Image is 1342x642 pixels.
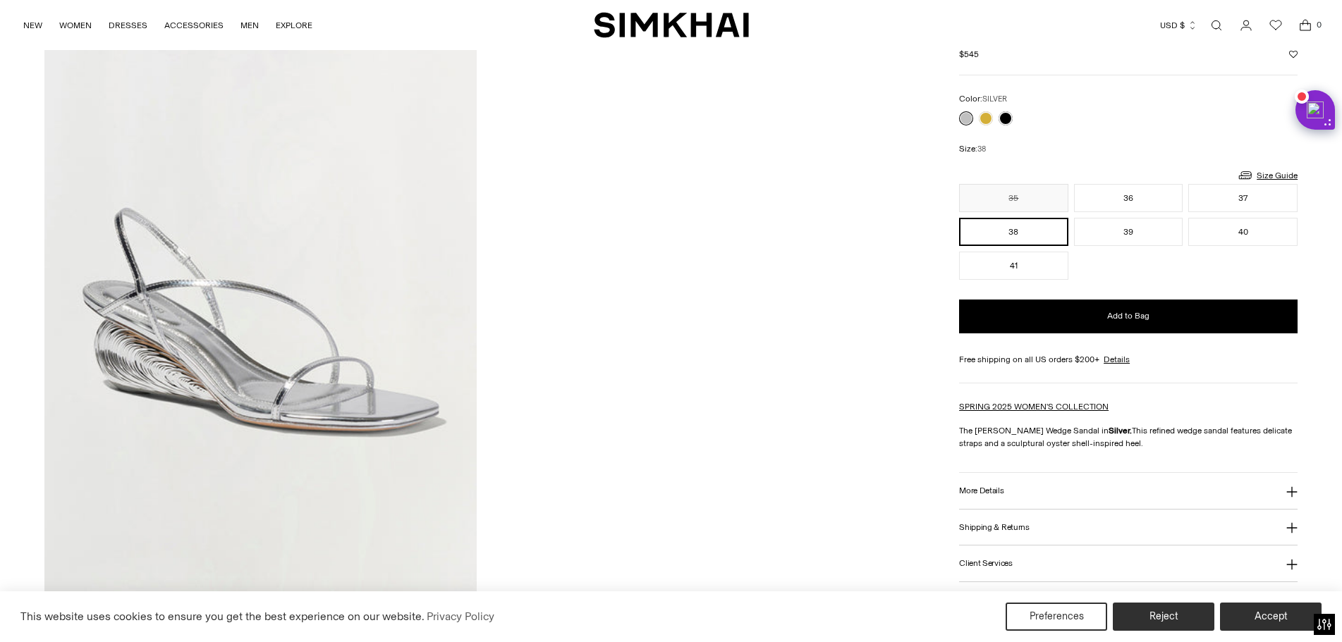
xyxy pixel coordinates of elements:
a: Details [1104,353,1130,366]
a: Privacy Policy (opens in a new tab) [425,606,496,627]
a: Wishlist [1262,11,1290,39]
button: 37 [1188,184,1298,212]
h3: Shipping & Returns [959,522,1030,531]
button: 40 [1188,218,1298,246]
label: Size: [959,142,986,155]
span: $545 [959,48,979,61]
button: Preferences [1006,603,1107,631]
button: Add to Wishlist [1289,50,1298,58]
button: 38 [959,218,1068,246]
a: ACCESSORIES [164,10,224,41]
h3: Client Services [959,559,1013,568]
button: About [PERSON_NAME] [959,582,1298,618]
strong: Silver. [1109,426,1132,436]
span: 0 [1312,18,1325,31]
span: SILVER [982,94,1007,104]
button: 39 [1074,218,1183,246]
button: 35 [959,184,1068,212]
span: Add to Bag [1107,310,1149,322]
a: Size Guide [1237,166,1298,184]
a: SIMKHAI [594,11,749,39]
button: Shipping & Returns [959,510,1298,545]
a: MEN [240,10,259,41]
h3: More Details [959,486,1004,495]
a: NEW [23,10,42,41]
span: 38 [977,144,986,153]
button: USD $ [1160,10,1197,41]
a: Open cart modal [1291,11,1319,39]
a: EXPLORE [276,10,312,41]
a: Go to the account page [1232,11,1260,39]
button: More Details [959,473,1298,509]
a: DRESSES [109,10,147,41]
div: Free shipping on all US orders $200+ [959,353,1298,366]
button: 36 [1074,184,1183,212]
label: Color: [959,92,1007,106]
button: Client Services [959,545,1298,581]
button: Accept [1220,603,1322,631]
button: Reject [1113,603,1214,631]
a: Open search modal [1202,11,1231,39]
a: SPRING 2025 WOMEN'S COLLECTION [959,402,1109,412]
button: Add to Bag [959,300,1298,333]
span: This website uses cookies to ensure you get the best experience on our website. [20,610,425,623]
button: 41 [959,252,1068,280]
p: The [PERSON_NAME] Wedge Sandal in This refined wedge sandal features delicate straps and a sculpt... [959,424,1298,450]
a: WOMEN [59,10,92,41]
